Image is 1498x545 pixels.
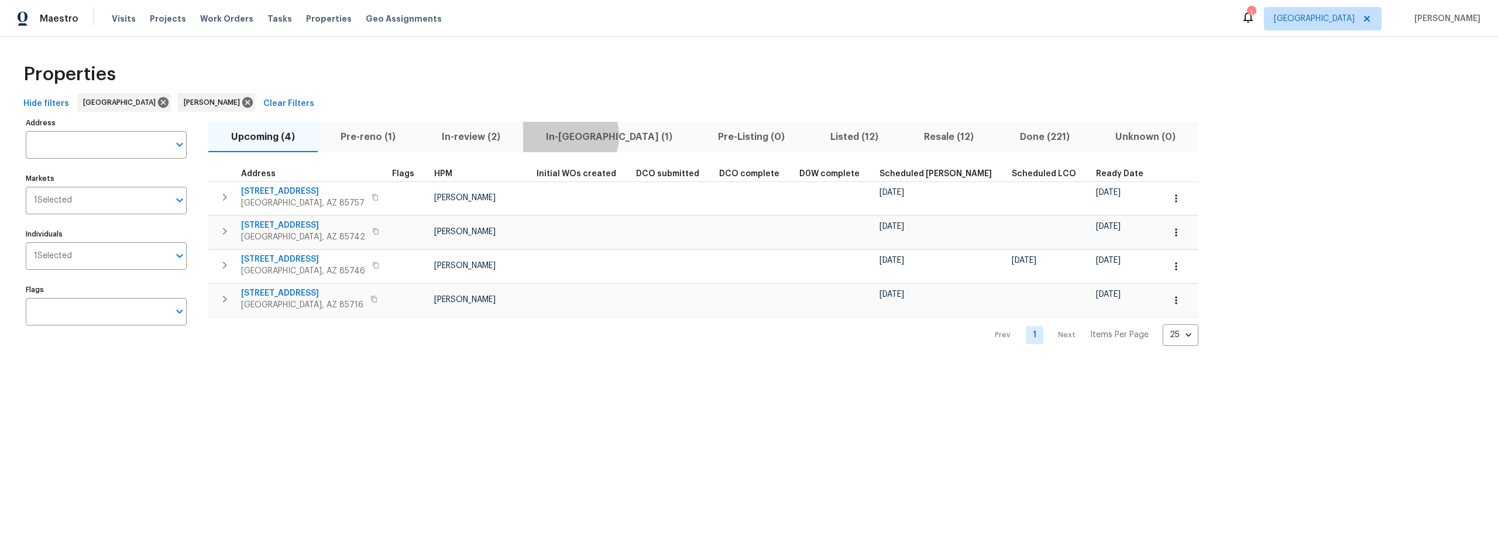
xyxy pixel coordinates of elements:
span: Listed (12) [815,129,894,145]
span: In-review (2) [425,129,516,145]
span: Maestro [40,13,78,25]
span: Projects [150,13,186,25]
span: Geo Assignments [366,13,442,25]
button: Open [171,136,188,153]
span: HPM [434,170,452,178]
span: Tasks [267,15,292,23]
button: Open [171,248,188,264]
span: Pre-reno (1) [325,129,411,145]
span: Pre-Listing (0) [702,129,800,145]
span: [DATE] [879,256,904,265]
span: [PERSON_NAME] [1410,13,1480,25]
span: [GEOGRAPHIC_DATA], AZ 85757 [241,197,365,209]
nav: Pagination Navigation [984,324,1198,346]
span: Upcoming (4) [215,129,311,145]
span: 1 Selected [34,251,72,261]
label: Individuals [26,231,187,238]
span: [PERSON_NAME] [434,262,496,270]
span: Initial WOs created [537,170,616,178]
button: Hide filters [19,93,74,115]
span: [GEOGRAPHIC_DATA] [1274,13,1355,25]
span: [DATE] [1096,188,1121,197]
button: Open [171,303,188,320]
a: Goto page 1 [1026,326,1043,344]
label: Address [26,119,187,126]
span: [PERSON_NAME] [434,296,496,304]
span: In-[GEOGRAPHIC_DATA] (1) [530,129,688,145]
span: 1 Selected [34,196,72,205]
span: DCO submitted [636,170,699,178]
div: [GEOGRAPHIC_DATA] [77,93,171,112]
label: Flags [26,286,187,293]
span: Clear Filters [263,97,314,111]
span: [PERSON_NAME] [434,228,496,236]
span: [STREET_ADDRESS] [241,186,365,197]
span: [STREET_ADDRESS] [241,253,365,265]
span: [DATE] [879,290,904,299]
span: [DATE] [1096,290,1121,299]
span: [STREET_ADDRESS] [241,220,365,231]
span: [PERSON_NAME] [434,194,496,202]
button: Open [171,192,188,208]
span: [GEOGRAPHIC_DATA], AZ 85742 [241,231,365,243]
span: [DATE] [1096,256,1121,265]
span: [DATE] [879,222,904,231]
span: [DATE] [1096,222,1121,231]
span: Ready Date [1096,170,1143,178]
span: Properties [306,13,352,25]
span: Properties [23,68,116,80]
div: [PERSON_NAME] [178,93,255,112]
span: Unknown (0) [1100,129,1191,145]
div: 1 [1247,7,1255,19]
span: Flags [392,170,414,178]
span: Scheduled LCO [1012,170,1076,178]
span: Address [241,170,276,178]
p: Items Per Page [1090,329,1149,341]
span: Scheduled [PERSON_NAME] [879,170,992,178]
span: Done (221) [1004,129,1085,145]
span: Hide filters [23,97,69,111]
span: DCO complete [719,170,779,178]
span: [PERSON_NAME] [184,97,245,108]
label: Markets [26,175,187,182]
span: [GEOGRAPHIC_DATA], AZ 85716 [241,299,363,311]
span: [STREET_ADDRESS] [241,287,363,299]
span: Resale (12) [908,129,989,145]
span: [DATE] [1012,256,1036,265]
button: Clear Filters [259,93,319,115]
div: 25 [1163,320,1198,350]
span: [GEOGRAPHIC_DATA] [83,97,160,108]
span: [DATE] [879,188,904,197]
span: Visits [112,13,136,25]
span: D0W complete [799,170,860,178]
span: [GEOGRAPHIC_DATA], AZ 85746 [241,265,365,277]
span: Work Orders [200,13,253,25]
